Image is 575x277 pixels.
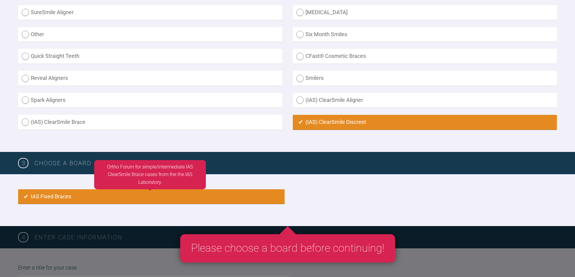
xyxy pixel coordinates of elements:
[18,5,282,20] label: SureSmile Aligner
[18,49,282,64] label: Quick Straight Teeth
[293,71,557,86] label: Smilers
[180,234,395,263] div: Please choose a board before continuing!
[94,160,206,189] div: Ortho Forum for simple/intermediate IAS ClearSmile Brace cases from the the IAS Laboratory.
[18,189,285,204] label: IAS Fixed Braces
[34,158,557,168] h3: Choose a board
[18,158,28,168] span: 3
[293,5,557,20] label: [MEDICAL_DATA]
[293,93,557,108] label: (IAS) ClearSmile Aligner
[293,27,557,42] label: Six Month Smiles
[293,49,557,64] label: CFast® Cosmetic Braces
[18,93,282,108] label: Spark Aligners
[18,115,282,130] label: (IAS) ClearSmile Brace
[18,27,282,42] label: Other
[18,71,282,86] label: Reveal Aligners
[293,115,557,130] label: (IAS) ClearSmile Discreet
